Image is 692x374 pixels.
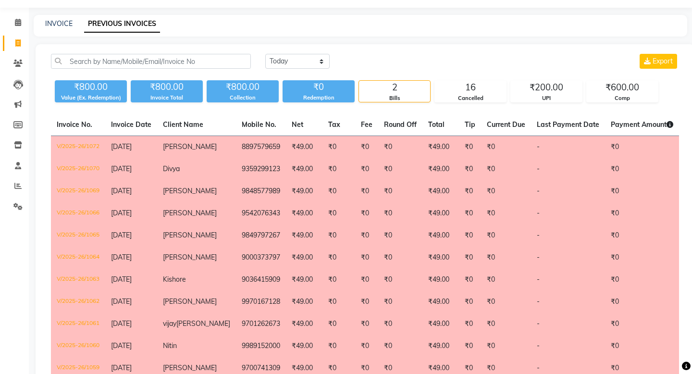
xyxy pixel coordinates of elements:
td: ₹0 [378,247,422,269]
button: Export [640,54,677,69]
td: ₹0 [355,202,378,224]
span: [DATE] [111,319,132,328]
td: ₹0 [355,291,378,313]
span: Total [428,120,445,129]
span: Tip [465,120,475,129]
td: ₹0 [378,224,422,247]
span: [PERSON_NAME] [163,187,217,195]
span: vijay [163,319,176,328]
td: ₹0 [355,269,378,291]
td: ₹49.00 [422,247,459,269]
td: ₹0 [355,224,378,247]
td: ₹0 [605,269,679,291]
td: ₹0 [605,158,679,180]
td: ₹0 [605,136,679,159]
td: ₹0 [459,136,481,159]
span: Net [292,120,303,129]
td: 9989152000 [236,335,286,357]
div: ₹800.00 [207,80,279,94]
td: ₹49.00 [286,335,322,357]
td: 9970167128 [236,291,286,313]
td: ₹49.00 [422,269,459,291]
div: ₹800.00 [131,80,203,94]
td: ₹0 [355,136,378,159]
td: V/2025-26/1072 [51,136,105,159]
td: - [531,180,605,202]
td: ₹0 [378,269,422,291]
td: ₹0 [355,335,378,357]
td: ₹49.00 [422,158,459,180]
td: V/2025-26/1065 [51,224,105,247]
td: ₹0 [605,202,679,224]
td: ₹0 [378,335,422,357]
div: ₹600.00 [587,81,658,94]
td: ₹49.00 [422,313,459,335]
td: ₹49.00 [286,136,322,159]
span: [PERSON_NAME] [163,142,217,151]
td: ₹0 [355,313,378,335]
td: ₹0 [378,202,422,224]
td: ₹0 [322,180,355,202]
td: - [531,291,605,313]
td: ₹0 [378,180,422,202]
div: Redemption [283,94,355,102]
td: ₹49.00 [286,224,322,247]
span: Current Due [487,120,525,129]
td: ₹0 [605,291,679,313]
span: Export [653,57,673,65]
td: ₹49.00 [422,335,459,357]
span: Mobile No. [242,120,276,129]
td: ₹0 [605,224,679,247]
td: - [531,313,605,335]
span: [DATE] [111,164,132,173]
span: [DATE] [111,253,132,262]
td: ₹49.00 [286,269,322,291]
td: ₹0 [605,180,679,202]
td: 9701262673 [236,313,286,335]
span: Last Payment Date [537,120,599,129]
td: - [531,158,605,180]
td: ₹0 [459,247,481,269]
td: ₹0 [355,158,378,180]
td: ₹49.00 [286,180,322,202]
div: 16 [435,81,506,94]
td: ₹0 [459,202,481,224]
span: [DATE] [111,341,132,350]
td: ₹0 [481,158,531,180]
div: Bills [359,94,430,102]
span: [PERSON_NAME] [163,363,217,372]
td: ₹0 [459,269,481,291]
td: ₹0 [322,313,355,335]
div: ₹0 [283,80,355,94]
td: ₹49.00 [286,291,322,313]
span: Payment Amount [611,120,673,129]
td: 9036415909 [236,269,286,291]
td: 8897579659 [236,136,286,159]
td: ₹0 [378,313,422,335]
td: 9542076343 [236,202,286,224]
td: ₹49.00 [286,247,322,269]
td: - [531,335,605,357]
td: ₹0 [481,224,531,247]
td: ₹49.00 [286,158,322,180]
td: ₹0 [322,335,355,357]
td: - [531,269,605,291]
td: ₹0 [322,202,355,224]
span: [DATE] [111,209,132,217]
span: [PERSON_NAME] [163,297,217,306]
span: Invoice No. [57,120,92,129]
td: ₹49.00 [422,291,459,313]
td: ₹0 [605,313,679,335]
span: Kishore [163,275,186,284]
td: ₹0 [322,269,355,291]
td: ₹0 [355,247,378,269]
td: ₹0 [481,202,531,224]
td: ₹0 [322,247,355,269]
div: Cancelled [435,94,506,102]
td: ₹0 [481,136,531,159]
td: ₹0 [605,335,679,357]
td: ₹0 [378,136,422,159]
td: ₹49.00 [422,180,459,202]
span: [PERSON_NAME] [163,209,217,217]
td: ₹0 [459,224,481,247]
